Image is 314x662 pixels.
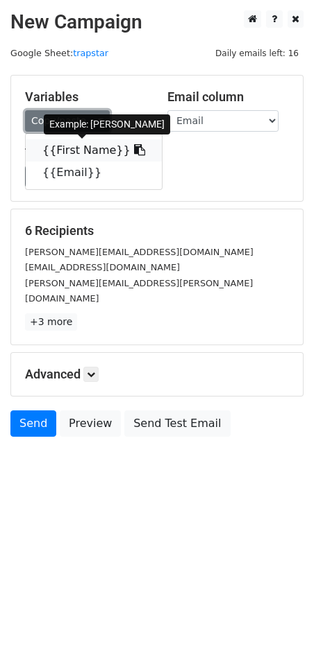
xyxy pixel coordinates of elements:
h5: Email column [167,89,289,105]
iframe: Chat Widget [245,595,314,662]
a: Daily emails left: 16 [210,48,304,58]
small: [EMAIL_ADDRESS][DOMAIN_NAME] [25,262,180,272]
a: Send [10,410,56,437]
small: Google Sheet: [10,48,108,58]
a: {{First Name}} [26,139,162,162]
h5: Variables [25,89,147,105]
small: [PERSON_NAME][EMAIL_ADDRESS][DOMAIN_NAME] [25,247,254,257]
small: [PERSON_NAME][EMAIL_ADDRESS][PERSON_NAME][DOMAIN_NAME] [25,278,253,304]
a: +3 more [25,313,77,331]
a: Copy/paste... [25,110,110,132]
h2: New Campaign [10,10,304,34]
div: Example: [PERSON_NAME] [44,114,170,134]
a: Send Test Email [124,410,230,437]
a: Preview [60,410,121,437]
a: {{Email}} [26,162,162,184]
h5: 6 Recipients [25,223,289,238]
a: trapstar [73,48,108,58]
span: Daily emails left: 16 [210,46,304,61]
h5: Advanced [25,367,289,382]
